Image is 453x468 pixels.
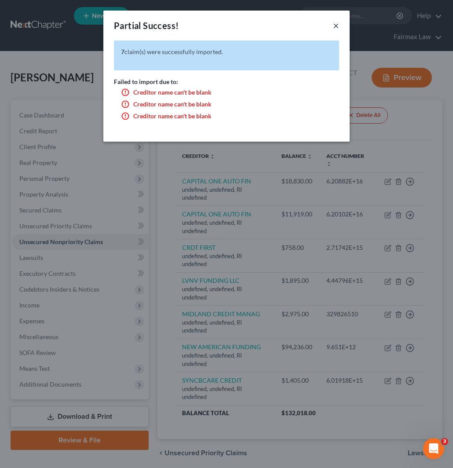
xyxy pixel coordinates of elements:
div: Failed to import due to: [114,77,339,122]
button: × [333,20,339,31]
span: 3 [441,438,448,445]
span: Partial Success! [114,20,179,31]
iframe: Intercom live chat [423,438,444,459]
strong: 7 [121,48,124,55]
li: Creditor name can't be blank [121,98,339,110]
li: Creditor name can't be blank [121,86,339,98]
p: claim(s) were successfully imported. [121,48,332,56]
li: Creditor name can't be blank [121,110,339,122]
